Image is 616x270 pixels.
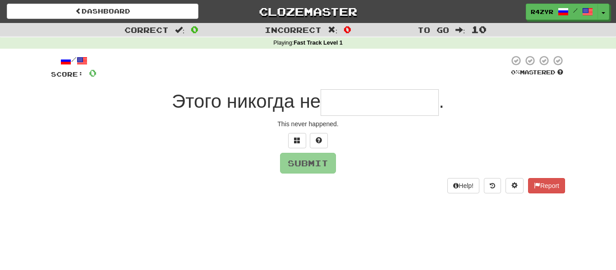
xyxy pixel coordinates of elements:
[471,24,487,35] span: 10
[265,25,322,34] span: Incorrect
[484,178,501,193] button: Round history (alt+y)
[573,7,578,14] span: /
[51,119,565,128] div: This never happened.
[89,67,97,78] span: 0
[344,24,351,35] span: 0
[191,24,198,35] span: 0
[418,25,449,34] span: To go
[294,40,343,46] strong: Fast Track Level 1
[172,91,321,112] span: Этого никогда не
[439,91,444,112] span: .
[511,69,520,76] span: 0 %
[310,133,328,148] button: Single letter hint - you only get 1 per sentence and score half the points! alt+h
[51,55,97,66] div: /
[509,69,565,77] div: Mastered
[455,26,465,34] span: :
[51,70,83,78] span: Score:
[528,178,565,193] button: Report
[124,25,169,34] span: Correct
[531,8,553,16] span: r4zyr
[447,178,479,193] button: Help!
[212,4,404,19] a: Clozemaster
[526,4,598,20] a: r4zyr /
[328,26,338,34] span: :
[7,4,198,19] a: Dashboard
[175,26,185,34] span: :
[280,153,336,174] button: Submit
[288,133,306,148] button: Switch sentence to multiple choice alt+p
